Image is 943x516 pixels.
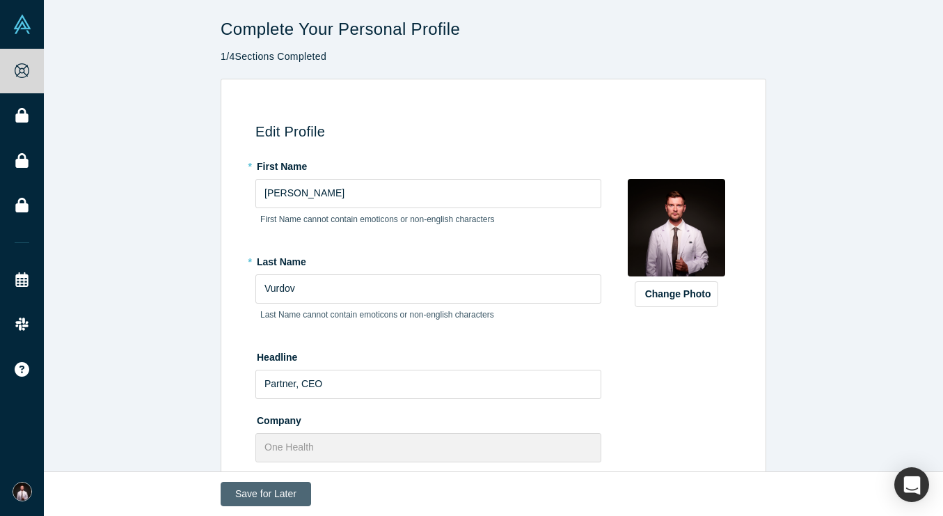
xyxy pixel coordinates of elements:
[255,345,601,365] label: Headline
[13,15,32,34] img: Alchemist Vault Logo
[255,123,736,140] h3: Edit Profile
[255,409,601,428] label: Company
[221,49,766,64] p: 1 / 4 Sections Completed
[255,250,601,269] label: Last Name
[260,308,596,321] p: Last Name cannot contain emoticons or non-english characters
[13,482,32,501] img: Denis Vurdov's Account
[221,19,766,40] h1: Complete Your Personal Profile
[255,155,601,174] label: First Name
[221,482,311,506] button: Save for Later
[628,179,725,276] img: Profile user default
[255,370,601,399] input: Partner, CEO
[260,213,596,226] p: First Name cannot contain emoticons or non-english characters
[635,281,718,307] button: Change Photo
